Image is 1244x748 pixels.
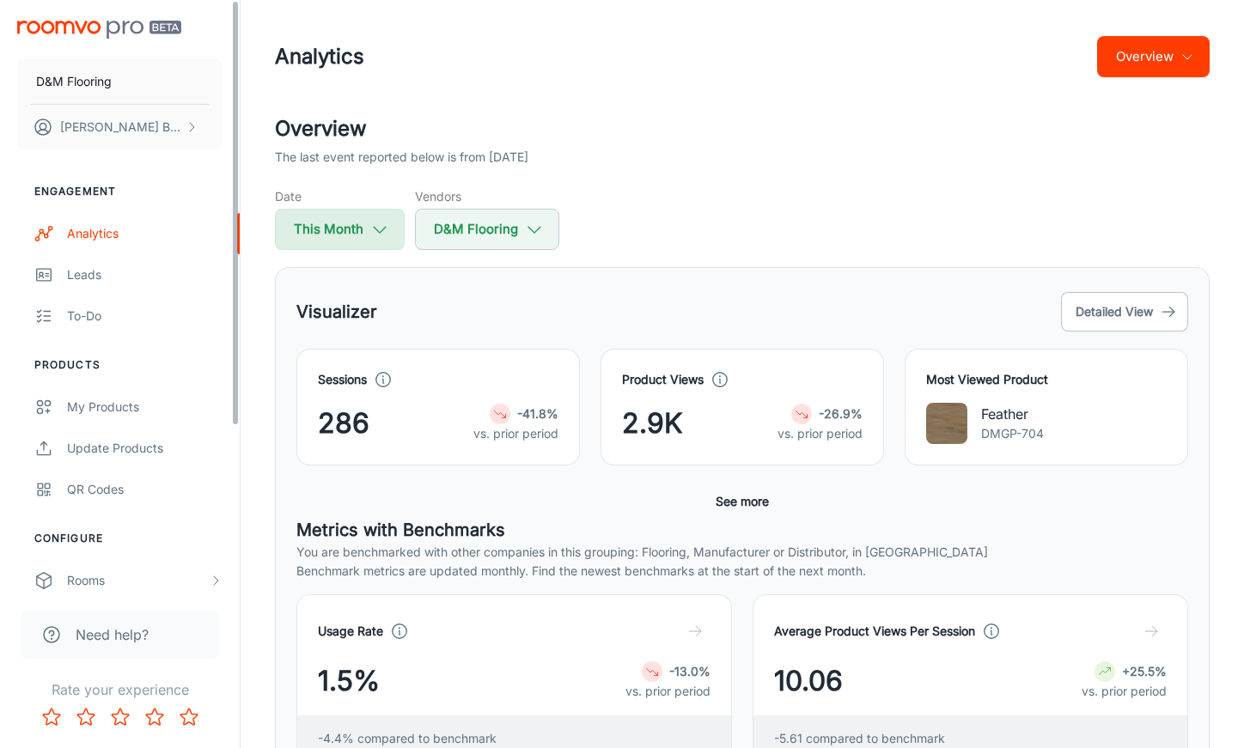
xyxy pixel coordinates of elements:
div: My Products [67,398,223,417]
p: DMGP-704 [981,424,1044,443]
h4: Most Viewed Product [926,370,1167,389]
h5: Metrics with Benchmarks [296,517,1188,543]
button: Rate 4 star [137,700,172,734]
strong: -13.0% [669,664,710,678]
button: See more [709,486,776,517]
p: You are benchmarked with other companies in this grouping: Flooring, Manufacturer or Distributor,... [296,543,1188,562]
p: Rate your experience [14,679,226,700]
h5: Visualizer [296,299,377,325]
p: D&M Flooring [36,72,112,91]
button: Rate 1 star [34,700,69,734]
div: QR Codes [67,480,223,499]
div: To-do [67,307,223,325]
h1: Analytics [275,41,364,72]
button: [PERSON_NAME] Bunkhong [17,105,223,149]
p: vs. prior period [473,424,558,443]
span: Need help? [76,624,149,645]
h2: Overview [275,113,1210,144]
span: -4.4% compared to benchmark [318,729,497,748]
h4: Usage Rate [318,622,383,641]
h4: Sessions [318,370,367,389]
button: Rate 3 star [103,700,137,734]
h5: Date [275,187,405,205]
div: Update Products [67,439,223,458]
div: Leads [67,265,223,284]
span: 1.5% [318,660,380,702]
strong: +25.5% [1122,664,1167,678]
p: [PERSON_NAME] Bunkhong [60,118,181,137]
button: Overview [1097,36,1210,77]
img: Feather [926,403,967,444]
button: Rate 5 star [172,700,206,734]
button: This Month [275,209,405,250]
p: vs. prior period [625,682,710,701]
div: Rooms [67,571,209,590]
button: D&M Flooring [415,209,559,250]
p: vs. prior period [1082,682,1167,701]
img: Roomvo PRO Beta [17,21,181,39]
span: 286 [318,403,369,444]
div: Analytics [67,224,223,243]
p: vs. prior period [777,424,863,443]
h4: Average Product Views Per Session [774,622,975,641]
button: D&M Flooring [17,59,223,104]
button: Detailed View [1061,292,1188,331]
strong: -41.8% [517,406,558,421]
p: Feather [981,404,1044,424]
h5: Vendors [415,187,559,205]
span: 2.9K [622,403,683,444]
button: Rate 2 star [69,700,103,734]
span: 10.06 [774,660,843,702]
h4: Product Views [622,370,704,389]
p: The last event reported below is from [DATE] [275,148,528,167]
strong: -26.9% [819,406,863,421]
p: Benchmark metrics are updated monthly. Find the newest benchmarks at the start of the next month. [296,562,1188,581]
span: -5.61 compared to benchmark [774,729,945,748]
